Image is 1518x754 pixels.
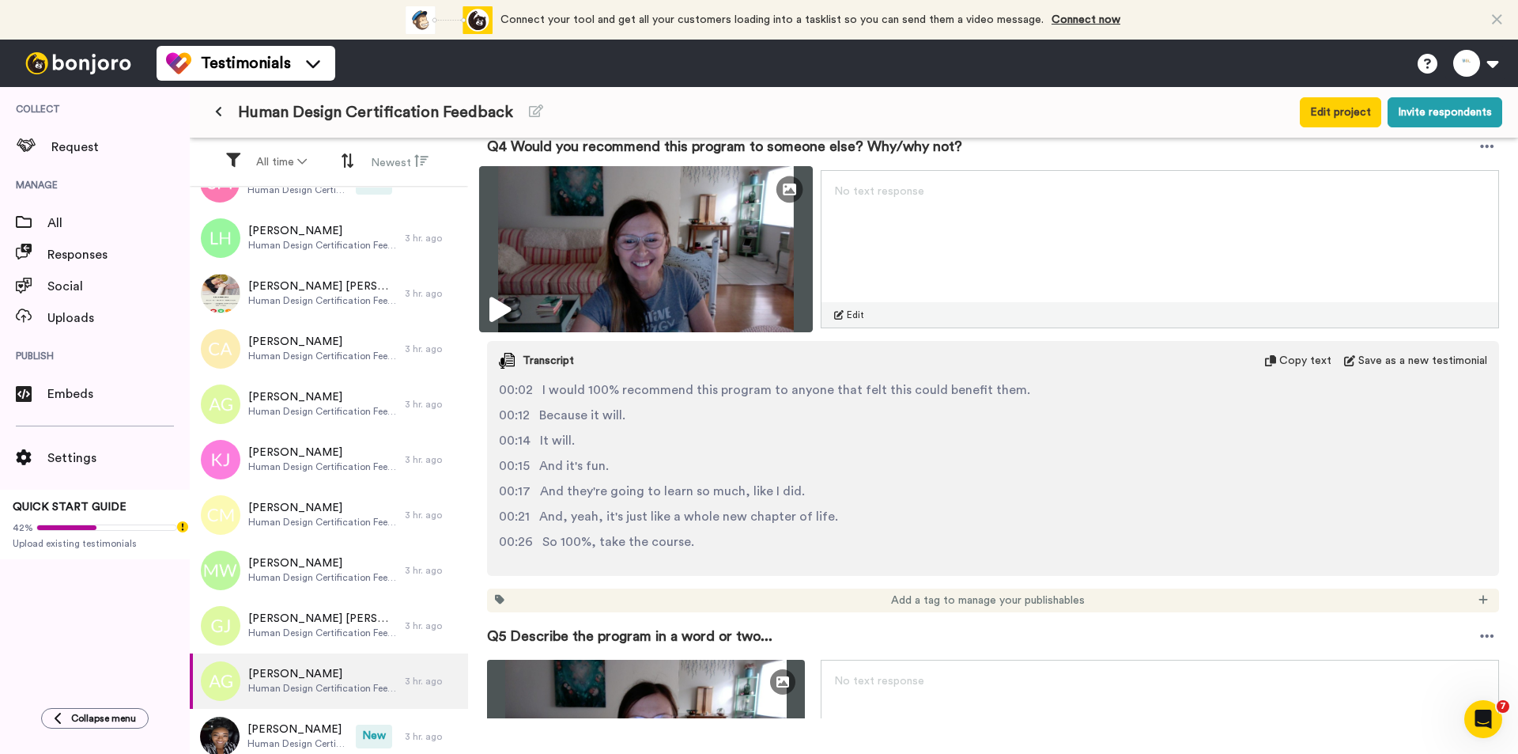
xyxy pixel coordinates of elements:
a: [PERSON_NAME] [PERSON_NAME]Human Design Certification Feedback3 hr. ago [190,266,468,321]
span: [PERSON_NAME] [PERSON_NAME] [248,278,397,294]
span: Edit [847,309,864,321]
span: Q4 Would you recommend this program to someone else? Why/why not? [487,135,962,157]
span: And they're going to learn so much, like I did. [540,482,805,501]
span: Human Design Certification Feedback [248,405,397,418]
a: [PERSON_NAME]Human Design Certification Feedback3 hr. ago [190,487,468,543]
img: kj.png [201,440,240,479]
span: So 100%, take the course. [542,532,694,551]
div: 3 hr. ago [405,343,460,355]
span: [PERSON_NAME] [248,389,397,405]
a: [PERSON_NAME] [PERSON_NAME]Human Design Certification Feedback3 hr. ago [190,598,468,654]
span: Responses [47,245,190,264]
span: Human Design Certification Feedback [248,294,397,307]
img: cm.png [201,495,240,535]
img: ca.png [201,329,240,369]
div: 3 hr. ago [405,287,460,300]
span: [PERSON_NAME] [248,500,397,516]
span: 42% [13,521,33,534]
a: [PERSON_NAME]Human Design Certification Feedback3 hr. ago [190,377,468,432]
span: Save as a new testimonial [1358,353,1487,369]
a: [PERSON_NAME]Human Design Certification Feedback3 hr. ago [190,432,468,487]
span: Transcript [523,353,574,369]
div: 3 hr. ago [405,730,460,743]
span: Q5 Describe the program in a word or two... [487,625,772,647]
img: lh.png [201,218,240,258]
a: [PERSON_NAME]Human Design Certification Feedback3 hr. ago [190,210,468,266]
div: animation [406,6,493,34]
div: 3 hr. ago [405,509,460,521]
span: QUICK START GUIDE [13,502,126,513]
img: daaec6d3-3789-48c3-9566-22000021c2e7-thumbnail_full-1758761104.jpg [479,166,813,332]
span: 00:21 [499,507,530,526]
span: 00:17 [499,482,531,501]
span: Because it will. [539,406,625,425]
span: All [47,214,190,233]
img: ag.png [201,661,240,701]
span: Collapse menu [71,712,136,725]
span: [PERSON_NAME] [248,445,397,460]
button: All time [247,148,316,176]
span: I would 100% recommend this program to anyone that felt this could benefit them. [542,381,1030,400]
span: Uploads [47,309,190,328]
button: Edit project [1300,97,1381,127]
span: [PERSON_NAME] [PERSON_NAME] [248,611,397,627]
span: And it's fun. [539,457,609,476]
a: [PERSON_NAME]Human Design Certification Feedback3 hr. ago [190,321,468,377]
span: Testimonials [201,52,291,74]
a: Connect now [1052,14,1120,25]
img: gj.png [201,606,240,646]
span: 00:14 [499,431,531,450]
img: cec5f9db-4dc8-4699-bbb2-0fc0e869f13a.jpeg [201,274,240,313]
span: [PERSON_NAME] [247,722,348,737]
img: mw.png [201,551,240,590]
span: No text response [834,676,924,687]
div: Tooltip anchor [176,520,190,534]
span: 00:26 [499,532,533,551]
span: Human Design Certification Feedback [248,571,397,584]
span: [PERSON_NAME] [248,334,397,350]
span: 00:15 [499,457,530,476]
span: Human Design Certification Feedback [248,460,397,473]
span: Embeds [47,385,190,404]
span: No text response [834,186,924,197]
span: Human Design Certification Feedback [248,350,397,362]
span: Upload existing testimonials [13,537,177,550]
span: And, yeah, it's just like a whole new chapter of life. [539,507,838,526]
img: bj-logo-header-white.svg [19,52,138,74]
span: Human Design Certification Feedback [247,737,348,750]
span: 7 [1497,700,1509,713]
span: Human Design Certification Feedback [248,682,397,695]
span: 00:02 [499,381,533,400]
span: Request [51,138,190,157]
img: tm-color.svg [166,51,191,76]
span: Social [47,277,190,296]
div: 3 hr. ago [405,564,460,577]
button: Newest [361,147,438,177]
span: Human Design Certification Feedback [248,627,397,639]
span: Human Design Certification Feedback [247,184,348,196]
span: 00:12 [499,406,530,425]
iframe: Intercom live chat [1464,700,1502,738]
span: [PERSON_NAME] [248,223,397,239]
a: [PERSON_NAME]Human Design Certification Feedback3 hr. ago [190,543,468,598]
span: Add a tag to manage your publishables [891,593,1085,608]
span: New [356,725,392,748]
img: transcript.svg [499,353,515,369]
div: 3 hr. ago [405,675,460,688]
img: ag.png [201,385,240,424]
a: [PERSON_NAME]Human Design Certification Feedback3 hr. ago [190,654,468,709]
button: Collapse menu [41,708,149,729]
span: Human Design Certification Feedback [248,239,397,252]
div: 3 hr. ago [405,232,460,244]
span: [PERSON_NAME] [248,666,397,682]
div: 3 hr. ago [405,398,460,411]
span: Copy text [1279,353,1331,369]
div: 3 hr. ago [405,453,460,466]
span: Connect your tool and get all your customers loading into a tasklist so you can send them a video... [500,14,1044,25]
button: Invite respondents [1388,97,1502,127]
span: Settings [47,449,190,468]
div: 3 hr. ago [405,619,460,632]
span: Human Design Certification Feedback [248,516,397,529]
span: It will. [540,431,575,450]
